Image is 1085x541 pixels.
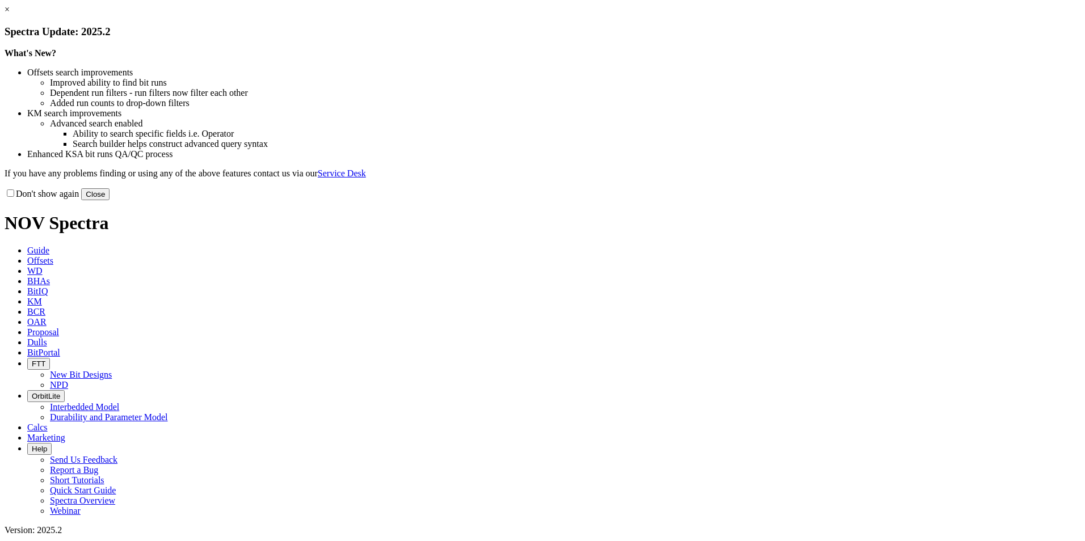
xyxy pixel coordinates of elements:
a: Report a Bug [50,465,98,475]
li: Ability to search specific fields i.e. Operator [73,129,1080,139]
label: Don't show again [5,189,79,198]
span: BHAs [27,276,50,286]
span: KM [27,297,42,306]
span: BitPortal [27,348,60,357]
button: Close [81,188,110,200]
a: Send Us Feedback [50,455,117,464]
span: Help [32,445,47,453]
a: Spectra Overview [50,496,115,505]
a: Service Desk [318,168,366,178]
li: Enhanced KSA bit runs QA/QC process [27,149,1080,159]
li: Search builder helps construct advanced query syntax [73,139,1080,149]
h1: NOV Spectra [5,213,1080,234]
p: If you have any problems finding or using any of the above features contact us via our [5,168,1080,179]
h3: Spectra Update: 2025.2 [5,26,1080,38]
a: Quick Start Guide [50,485,116,495]
span: OAR [27,317,47,327]
span: BCR [27,307,45,316]
li: Advanced search enabled [50,119,1080,129]
span: Offsets [27,256,53,265]
li: Offsets search improvements [27,67,1080,78]
span: BitIQ [27,286,48,296]
div: Version: 2025.2 [5,525,1080,535]
input: Don't show again [7,189,14,197]
a: NPD [50,380,68,390]
span: Dulls [27,337,47,347]
li: Improved ability to find bit runs [50,78,1080,88]
li: Dependent run filters - run filters now filter each other [50,88,1080,98]
span: WD [27,266,43,276]
span: Proposal [27,327,59,337]
span: OrbitLite [32,392,60,400]
span: FTT [32,360,45,368]
strong: What's New? [5,48,56,58]
a: Durability and Parameter Model [50,412,168,422]
span: Guide [27,246,49,255]
li: KM search improvements [27,108,1080,119]
li: Added run counts to drop-down filters [50,98,1080,108]
a: Webinar [50,506,81,515]
a: × [5,5,10,14]
a: Interbedded Model [50,402,119,412]
span: Marketing [27,433,65,442]
a: Short Tutorials [50,475,104,485]
a: New Bit Designs [50,370,112,379]
span: Calcs [27,422,48,432]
